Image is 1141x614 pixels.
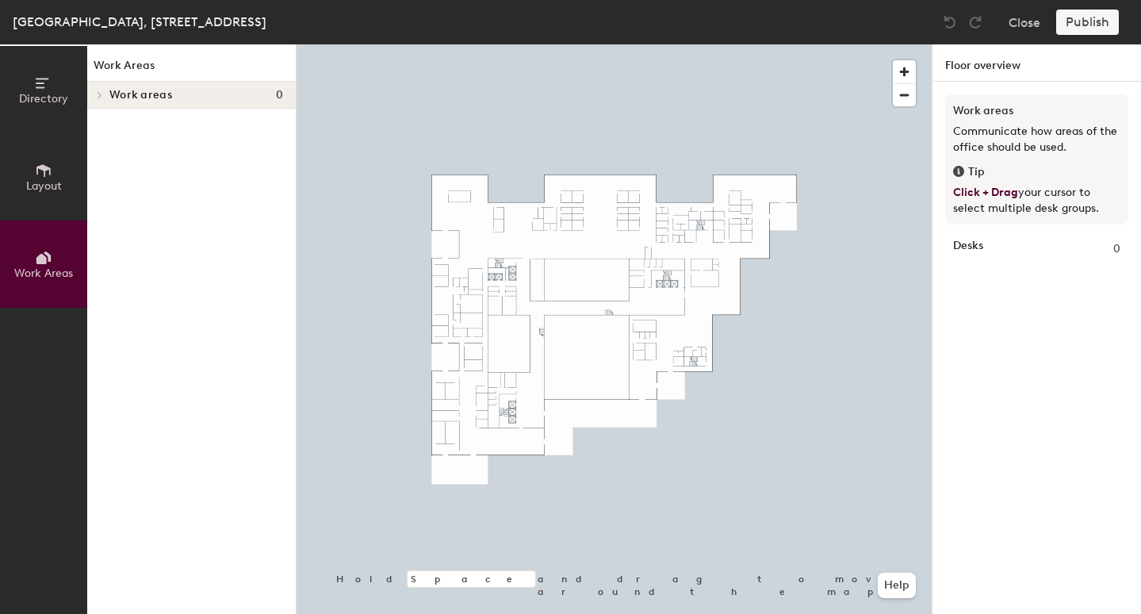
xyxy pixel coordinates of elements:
p: Communicate how areas of the office should be used. [953,124,1120,155]
button: Help [878,573,916,598]
div: Tip [953,163,1120,181]
span: Click + Drag [953,186,1018,199]
p: your cursor to select multiple desk groups. [953,185,1120,217]
h1: Work Areas [87,57,296,82]
button: Close [1009,10,1040,35]
span: Work Areas [14,267,73,280]
span: 0 [1113,240,1120,258]
span: Work areas [109,89,172,102]
h3: Work areas [953,102,1120,120]
img: Undo [942,14,958,30]
img: Redo [967,14,983,30]
span: Layout [26,179,62,193]
div: [GEOGRAPHIC_DATA], [STREET_ADDRESS] [13,12,266,32]
span: 0 [276,89,283,102]
span: Directory [19,92,68,106]
strong: Desks [953,240,983,258]
h1: Floor overview [932,44,1141,82]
